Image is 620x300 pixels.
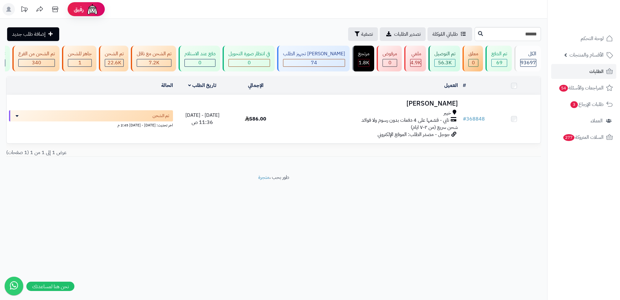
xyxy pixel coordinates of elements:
div: 340 [19,59,55,66]
span: 7.2K [149,59,159,66]
a: جاهز للشحن 1 [61,46,98,71]
a: مرفوض 0 [375,46,403,71]
div: مرتجع [358,50,370,57]
div: 22603 [105,59,123,66]
span: 74 [311,59,317,66]
div: 0 [185,59,215,66]
div: 0 [383,59,397,66]
span: طلبات الإرجاع [570,100,604,109]
div: 74 [283,59,345,66]
a: #368848 [463,115,485,123]
h3: [PERSON_NAME] [285,100,458,107]
div: 0 [469,59,478,66]
a: تاريخ الطلب [188,82,216,89]
div: 1 [68,59,91,66]
a: تم التوصيل 56.3K [427,46,461,71]
button: تصفية [348,27,378,41]
a: مرتجع 1.8K [351,46,375,71]
span: 54 [559,85,568,92]
span: السلات المتروكة [563,133,604,142]
div: 1795 [358,59,369,66]
a: طلبات الإرجاع3 [551,97,616,112]
div: تم الشحن [105,50,124,57]
a: تم الشحن 22.6K [98,46,130,71]
div: عرض 1 إلى 1 من 1 (1 صفحات) [2,149,274,156]
span: رفيق [74,6,84,13]
span: 277 [563,134,574,141]
span: لوحة التحكم [581,34,604,43]
div: الكل [520,50,536,57]
span: شحن سريع (من ٢-٧ ايام) [411,124,458,131]
div: تم الدفع [491,50,507,57]
span: 340 [32,59,41,66]
span: تصفية [361,30,373,38]
img: ai-face.png [86,3,99,16]
span: المراجعات والأسئلة [559,84,604,92]
a: الكل93697 [513,46,542,71]
span: الأقسام والمنتجات [569,51,604,59]
span: 0 [472,59,475,66]
a: تم الشحن مع ناقل 7.2K [130,46,177,71]
span: خيبر [444,110,451,117]
div: معلق [468,50,478,57]
a: ملغي 4.9K [403,46,427,71]
a: طلباتي المُوكلة [427,27,472,41]
span: 1.8K [359,59,369,66]
span: إضافة طلب جديد [12,30,46,38]
span: 69 [496,59,503,66]
div: في انتظار صورة التحويل [228,50,270,57]
span: [DATE] - [DATE] 11:36 ص [185,111,219,126]
span: تم الشحن [153,113,169,119]
a: # [463,82,466,89]
a: في انتظار صورة التحويل 0 [221,46,276,71]
div: اخر تحديث: [DATE] - [DATE] 2:45 م [9,121,173,128]
div: تم الشحن مع ناقل [137,50,171,57]
a: تصدير الطلبات [380,27,426,41]
span: الطلبات [589,67,604,76]
a: العملاء [551,113,616,128]
a: تحديثات المنصة [16,3,32,17]
span: تابي - قسّمها على 4 دفعات بدون رسوم ولا فوائد [361,117,449,124]
span: 4.9K [410,59,421,66]
div: مرفوض [383,50,397,57]
a: دفع عند الاستلام 0 [177,46,221,71]
div: تم الشحن من الفرع [18,50,55,57]
span: 93697 [520,59,536,66]
div: تم التوصيل [434,50,455,57]
a: المراجعات والأسئلة54 [551,80,616,95]
span: 0 [198,59,201,66]
span: جوجل - مصدر الطلب: الموقع الإلكتروني [378,131,450,138]
span: 0 [248,59,251,66]
a: السلات المتروكة277 [551,130,616,145]
div: 69 [492,59,507,66]
a: الإجمالي [248,82,263,89]
span: # [463,115,466,123]
a: [PERSON_NAME] تجهيز الطلب 74 [276,46,351,71]
a: متجرة [258,174,269,181]
img: logo-2.png [578,17,614,30]
a: العميل [444,82,458,89]
div: 7223 [137,59,171,66]
a: الطلبات [551,64,616,79]
div: جاهز للشحن [68,50,92,57]
a: تم الشحن من الفرع 340 [11,46,61,71]
div: دفع عند الاستلام [184,50,215,57]
a: لوحة التحكم [551,31,616,46]
span: العملاء [591,116,603,125]
span: 22.6K [108,59,121,66]
span: طلباتي المُوكلة [432,30,458,38]
div: ملغي [410,50,421,57]
a: معلق 0 [461,46,484,71]
div: 0 [229,59,270,66]
span: 56.3K [438,59,452,66]
div: [PERSON_NAME] تجهيز الطلب [283,50,345,57]
a: تم الدفع 69 [484,46,513,71]
span: 1 [78,59,82,66]
div: 4945 [410,59,421,66]
span: 0 [388,59,392,66]
div: 56316 [435,59,455,66]
span: 586.00 [245,115,266,123]
span: تصدير الطلبات [394,30,421,38]
a: إضافة طلب جديد [7,27,59,41]
span: 3 [570,101,578,108]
